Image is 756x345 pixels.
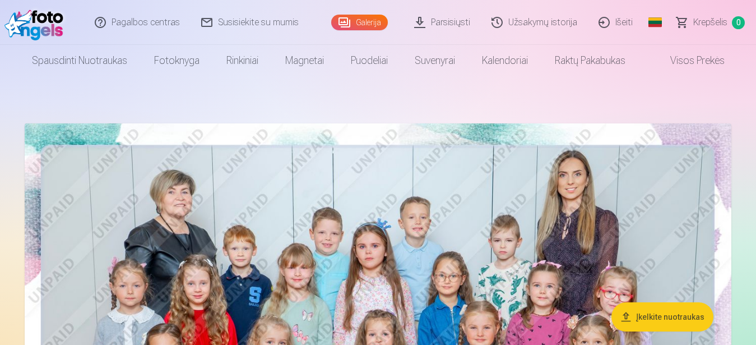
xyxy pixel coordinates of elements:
span: Krepšelis [693,16,727,29]
a: Kalendoriai [469,45,541,76]
a: Galerija [331,15,388,30]
a: Rinkiniai [213,45,272,76]
button: Įkelkite nuotraukas [611,302,713,332]
a: Suvenyrai [401,45,469,76]
a: Visos prekės [639,45,738,76]
a: Raktų pakabukas [541,45,639,76]
span: 0 [732,16,745,29]
a: Magnetai [272,45,337,76]
a: Spausdinti nuotraukas [18,45,141,76]
a: Fotoknyga [141,45,213,76]
a: Puodeliai [337,45,401,76]
img: /fa2 [4,4,69,40]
